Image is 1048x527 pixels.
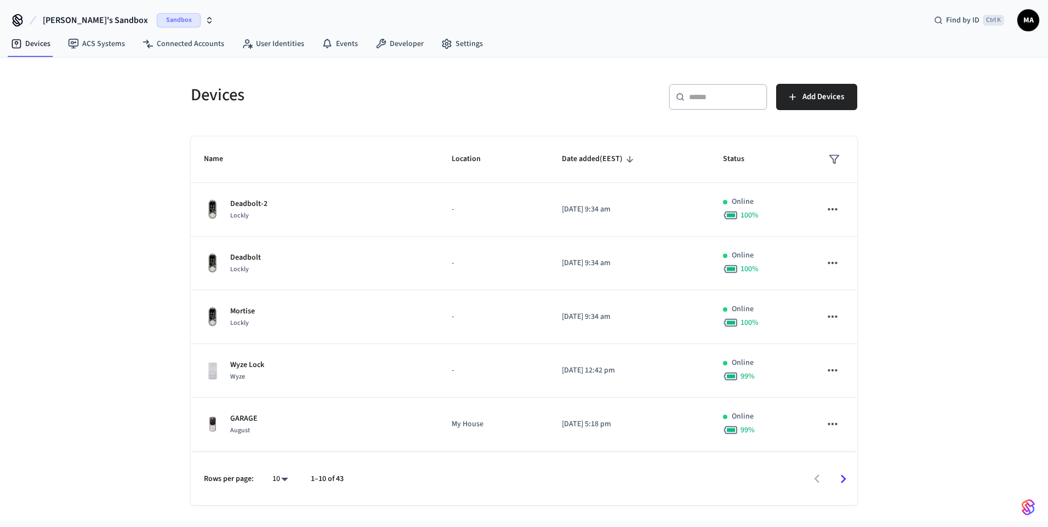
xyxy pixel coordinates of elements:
button: MA [1017,9,1039,31]
a: Settings [432,34,492,54]
span: [PERSON_NAME]'s Sandbox [43,14,148,27]
a: Developer [367,34,432,54]
p: - [452,204,536,215]
p: Rows per page: [204,473,254,485]
p: [DATE] 5:18 pm [562,419,696,430]
div: 10 [267,471,293,487]
img: Lockly Vision Lock, Front [204,199,221,220]
p: [DATE] 9:34 am [562,257,696,269]
a: Events [313,34,367,54]
h5: Devices [191,84,517,106]
a: User Identities [233,34,313,54]
span: Ctrl K [983,15,1004,26]
p: Deadbolt-2 [230,198,267,210]
span: Lockly [230,318,249,328]
span: MA [1018,10,1038,30]
p: Online [732,303,754,315]
span: 99 % [741,425,755,436]
img: Yale Assure Touchscreen Wifi Smart Lock, Satin Nickel, Front [204,416,221,433]
p: Online [732,411,754,422]
p: [DATE] 9:34 am [562,204,696,215]
div: Find by IDCtrl K [925,10,1013,30]
button: Go to next page [830,466,856,492]
button: Add Devices [776,84,857,110]
p: Wyze Lock [230,359,264,371]
span: Date added(EEST) [562,151,637,168]
p: My House [452,419,536,430]
p: - [452,311,536,323]
a: Connected Accounts [134,34,233,54]
img: Lockly Vision Lock, Front [204,306,221,327]
span: Lockly [230,211,249,220]
p: [DATE] 12:42 pm [562,365,696,376]
span: Add Devices [802,90,844,104]
span: Location [452,151,495,168]
p: - [452,365,536,376]
span: Status [723,151,759,168]
p: Online [732,196,754,208]
span: Sandbox [157,13,201,27]
span: 99 % [741,371,755,382]
p: GARAGE [230,413,258,425]
span: August [230,426,250,435]
p: Mortise [230,306,255,317]
p: 1–10 of 43 [311,473,344,485]
span: Name [204,151,237,168]
p: Deadbolt [230,252,261,263]
p: - [452,257,536,269]
span: Wyze [230,372,245,381]
p: Online [732,357,754,369]
img: Lockly Vision Lock, Front [204,253,221,273]
span: 100 % [741,317,759,328]
span: Find by ID [946,15,979,26]
a: Devices [2,34,59,54]
p: Online [732,250,754,261]
img: Wyze Lock [204,362,221,380]
p: [DATE] 9:34 am [562,311,696,323]
img: SeamLogoGradient.69752ec5.svg [1022,499,1035,516]
a: ACS Systems [59,34,134,54]
span: Lockly [230,265,249,274]
span: 100 % [741,263,759,274]
span: 100 % [741,210,759,221]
